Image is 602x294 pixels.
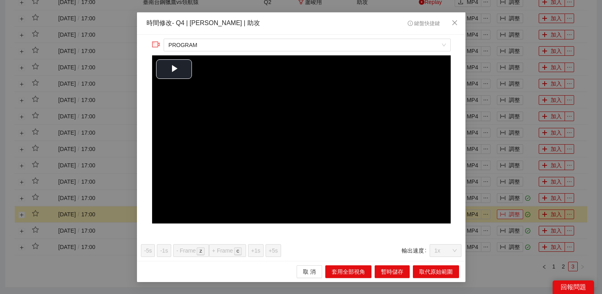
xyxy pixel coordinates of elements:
[375,265,410,278] button: 暫時儲存
[402,244,430,257] label: 輸出速度
[248,244,263,257] button: +1s
[297,265,322,278] button: 取 消
[173,244,209,257] button: - Framez
[168,39,446,51] span: PROGRAM
[152,55,450,223] div: Video Player
[265,244,281,257] button: +5s
[444,12,465,34] button: Close
[141,244,155,257] button: -5s
[147,19,260,28] div: 時間修改 - Q4 | [PERSON_NAME] | 助攻
[381,267,403,276] span: 暫時儲存
[332,267,365,276] span: 套用全部視角
[419,267,453,276] span: 取代原始範圍
[303,267,316,276] span: 取 消
[407,21,412,26] span: info-circle
[434,244,457,256] span: 1x
[553,280,594,294] div: 回報問題
[451,20,458,26] span: close
[407,21,440,26] span: 鍵盤快捷鍵
[152,40,160,48] span: video-camera
[157,244,171,257] button: -1s
[413,265,459,278] button: 取代原始範圍
[209,244,246,257] button: + Framec
[156,59,192,79] button: Play Video
[325,265,371,278] button: 套用全部視角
